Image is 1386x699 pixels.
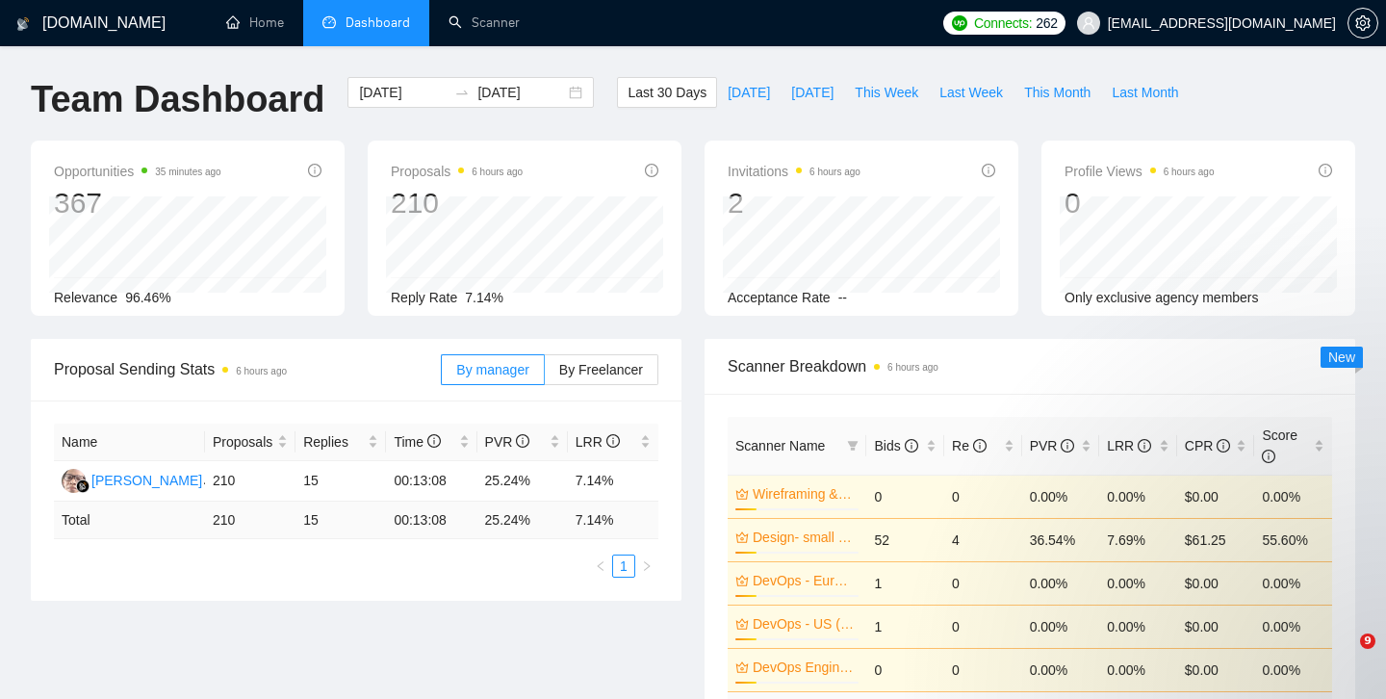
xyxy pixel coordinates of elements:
td: 210 [205,502,295,539]
th: Replies [295,424,386,461]
li: Previous Page [589,555,612,578]
button: left [589,555,612,578]
span: left [595,560,606,572]
td: 0.00% [1022,648,1100,691]
span: Profile Views [1065,160,1215,183]
span: Time [394,434,440,450]
span: Proposals [213,431,273,453]
span: filter [847,440,859,452]
td: 0 [866,475,944,518]
span: info-circle [1262,450,1275,463]
img: upwork-logo.png [952,15,967,31]
a: DevOps - US (no budget) [753,613,855,634]
span: info-circle [606,434,620,448]
span: Only exclusive agency members [1065,290,1259,305]
div: 2 [728,185,860,221]
span: Re [952,438,987,453]
span: crown [735,574,749,587]
span: crown [735,660,749,674]
span: -- [838,290,847,305]
td: 15 [295,502,386,539]
img: gigradar-bm.png [76,479,90,493]
div: [PERSON_NAME] [91,470,202,491]
button: Last Week [929,77,1014,108]
span: info-circle [905,439,918,453]
h1: Team Dashboard [31,77,324,122]
span: Dashboard [346,14,410,31]
td: 0.00% [1099,475,1177,518]
span: info-circle [308,164,321,177]
span: crown [735,617,749,631]
span: Last Month [1112,82,1178,103]
span: crown [735,531,749,544]
input: End date [477,82,565,103]
td: 7.14 % [568,502,658,539]
td: 0.00% [1022,475,1100,518]
a: DevOps Engineering (no budget) [753,657,855,678]
span: This Month [1024,82,1091,103]
span: Reply Rate [391,290,457,305]
span: Last 30 Days [628,82,706,103]
span: Proposal Sending Stats [54,357,441,381]
th: Name [54,424,205,461]
time: 6 hours ago [809,167,860,177]
td: 4 [944,518,1022,561]
span: [DATE] [728,82,770,103]
span: PVR [1030,438,1075,453]
span: Last Week [939,82,1003,103]
span: Proposals [391,160,523,183]
a: Wireframing & UX Prototype (without budget) [753,483,855,505]
span: swap-right [454,85,470,100]
span: Replies [303,431,364,453]
button: right [635,555,658,578]
span: By Freelancer [559,362,643,377]
td: 7.14% [568,461,658,502]
span: info-circle [427,434,441,448]
a: 1 [613,556,634,577]
td: 00:13:08 [386,461,476,502]
a: Design- small business ([GEOGRAPHIC_DATA])(4) [753,527,855,548]
button: [DATE] [781,77,844,108]
span: info-circle [982,164,995,177]
span: setting [1348,15,1377,31]
span: info-circle [1217,439,1230,453]
td: Total [54,502,205,539]
td: 0 [944,561,1022,605]
a: HH[PERSON_NAME] [62,472,202,487]
span: This Week [855,82,918,103]
input: Start date [359,82,447,103]
th: Proposals [205,424,295,461]
button: Last 30 Days [617,77,717,108]
span: crown [735,487,749,501]
span: Bids [874,438,917,453]
img: logo [16,9,30,39]
iframe: Intercom live chat [1321,634,1367,680]
span: 96.46% [125,290,170,305]
span: LRR [1107,438,1151,453]
span: LRR [576,434,620,450]
td: 15 [295,461,386,502]
span: Opportunities [54,160,221,183]
span: info-circle [645,164,658,177]
span: dashboard [322,15,336,29]
span: Score [1262,427,1297,464]
td: 25.24 % [477,502,568,539]
a: homeHome [226,14,284,31]
span: 7.14% [465,290,503,305]
li: 1 [612,555,635,578]
button: Last Month [1101,77,1189,108]
span: info-circle [1061,439,1074,453]
span: filter [843,431,862,460]
time: 6 hours ago [472,167,523,177]
td: $0.00 [1177,648,1255,691]
span: Connects: [974,13,1032,34]
time: 6 hours ago [1164,167,1215,177]
a: setting [1347,15,1378,31]
span: By manager [456,362,528,377]
span: New [1328,349,1355,365]
div: 367 [54,185,221,221]
td: 0.00% [1254,648,1332,691]
span: info-circle [1138,439,1151,453]
span: info-circle [973,439,987,453]
a: searchScanner [449,14,520,31]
